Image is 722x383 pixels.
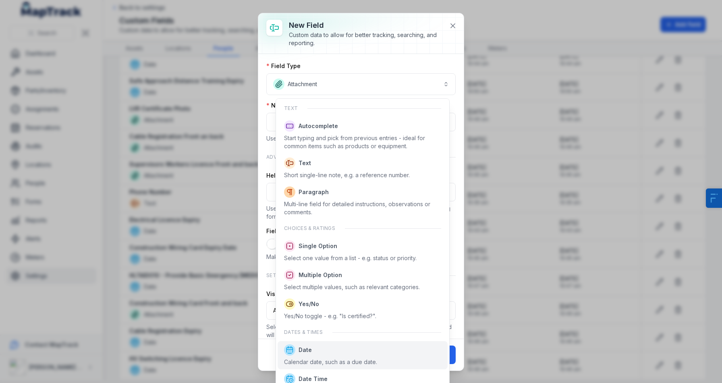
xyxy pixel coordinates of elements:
[284,134,441,150] div: Start typing and pick from previous entries - ideal for common items such as products or equipment.
[299,188,329,196] span: Paragraph
[299,346,312,354] span: Date
[284,312,376,320] div: Yes/No toggle - e.g. "Is certified?".
[299,122,338,130] span: Autocomplete
[299,159,311,167] span: Text
[299,242,337,250] span: Single Option
[299,271,342,279] span: Multiple Option
[278,220,448,236] div: Choices & ratings
[266,73,456,95] button: Attachment
[278,100,448,116] div: Text
[284,200,441,216] div: Multi-line field for detailed instructions, observations or comments.
[284,283,420,291] div: Select multiple values, such as relevant categories.
[299,375,328,383] span: Date Time
[284,171,410,179] div: Short single-line note, e.g. a reference number.
[278,324,448,340] div: Dates & times
[299,300,319,308] span: Yes/No
[284,254,417,262] div: Select one value from a list - e.g. status or priority.
[284,358,377,366] div: Calendar date, such as a due date.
